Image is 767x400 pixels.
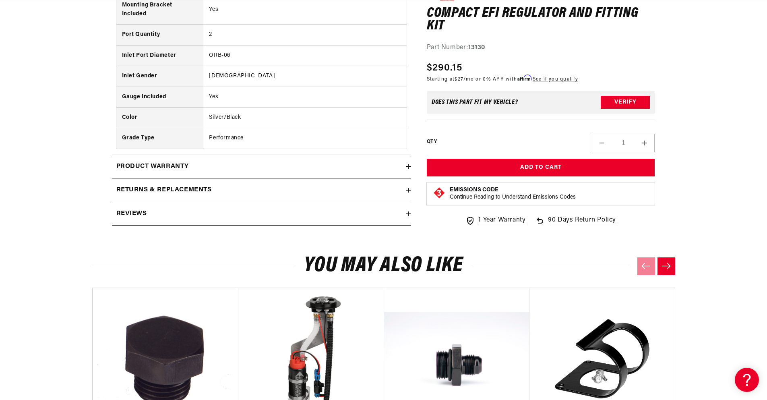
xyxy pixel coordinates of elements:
h1: Compact EFI Regulator and Fitting Kit [427,7,655,33]
td: Yes [203,87,407,107]
summary: Reviews [112,202,411,226]
td: ORB-06 [203,45,407,66]
span: $290.15 [427,61,462,76]
button: Next slide [657,257,675,275]
th: Inlet Port Diameter [116,45,203,66]
label: QTY [427,139,437,145]
summary: Returns & replacements [112,178,411,202]
a: 90 Days Return Policy [535,216,616,234]
th: Gauge Included [116,87,203,107]
span: $27 [455,77,463,82]
div: Part Number: [427,43,655,53]
td: [DEMOGRAPHIC_DATA] [203,66,407,87]
div: Does This part fit My vehicle? [432,99,518,106]
th: Port Quantity [116,25,203,45]
strong: Emissions Code [450,187,498,193]
h2: Product warranty [116,162,189,172]
p: Continue Reading to Understand Emissions Codes [450,194,576,201]
strong: 13130 [468,44,485,51]
button: Add to Cart [427,159,655,177]
h2: You may also like [92,256,675,275]
img: Emissions code [433,187,446,200]
th: Grade Type [116,128,203,149]
th: Color [116,107,203,128]
button: Verify [601,96,650,109]
span: Affirm [517,75,531,81]
td: 2 [203,25,407,45]
span: 90 Days Return Policy [548,216,616,234]
h2: Reviews [116,209,147,219]
span: 1 Year Warranty [478,216,525,226]
a: 1 Year Warranty [465,216,525,226]
button: Emissions CodeContinue Reading to Understand Emissions Codes [450,187,576,201]
th: Inlet Gender [116,66,203,87]
button: Previous slide [637,257,655,275]
td: Silver/Black [203,107,407,128]
p: Starting at /mo or 0% APR with . [427,76,578,83]
td: Performance [203,128,407,149]
summary: Product warranty [112,155,411,178]
a: See if you qualify - Learn more about Affirm Financing (opens in modal) [533,77,578,82]
h2: Returns & replacements [116,185,212,195]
